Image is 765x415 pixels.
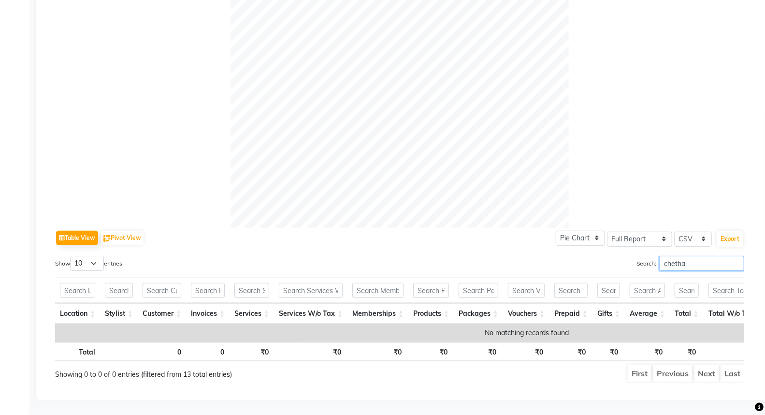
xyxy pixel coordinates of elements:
th: ₹0 [667,342,701,361]
input: Search Invoices [191,283,225,298]
input: Search Total W/o Tax [708,283,762,298]
input: Search Products [413,283,449,298]
button: Table View [56,231,98,245]
th: Services W/o Tax: activate to sort column ascending [274,303,347,324]
input: Search Services W/o Tax [279,283,343,298]
label: Show entries [55,256,122,271]
th: ₹0 [623,342,667,361]
th: Gifts: activate to sort column ascending [592,303,625,324]
input: Search Memberships [352,283,404,298]
input: Search Customer [143,283,181,298]
th: ₹0 [548,342,591,361]
th: ₹0 [406,342,452,361]
th: ₹0 [701,342,763,361]
th: Customer: activate to sort column ascending [138,303,186,324]
th: Total: activate to sort column ascending [670,303,704,324]
th: ₹0 [452,342,501,361]
input: Search Packages [459,283,498,298]
div: Showing 0 to 0 of 0 entries (filtered from 13 total entries) [55,364,334,380]
label: Search: [636,256,744,271]
th: Services: activate to sort column ascending [230,303,274,324]
th: ₹0 [591,342,623,361]
input: Search Total [675,283,699,298]
input: Search Gifts [597,283,620,298]
select: Showentries [70,256,104,271]
th: Products: activate to sort column ascending [408,303,454,324]
img: pivot.png [103,235,111,242]
th: Invoices: activate to sort column ascending [186,303,230,324]
th: Packages: activate to sort column ascending [454,303,503,324]
button: Export [717,231,743,247]
input: Search Services [234,283,269,298]
th: 0 [138,342,186,361]
th: ₹0 [346,342,407,361]
input: Search Location [60,283,95,298]
th: ₹0 [274,342,346,361]
th: Average: activate to sort column ascending [625,303,670,324]
th: Stylist: activate to sort column ascending [100,303,138,324]
th: Vouchers: activate to sort column ascending [503,303,549,324]
th: Memberships: activate to sort column ascending [347,303,408,324]
th: ₹0 [230,342,274,361]
input: Search: [660,256,744,271]
th: Prepaid: activate to sort column ascending [549,303,592,324]
input: Search Average [630,283,665,298]
input: Search Vouchers [508,283,545,298]
th: Total [55,342,100,361]
th: ₹0 [501,342,548,361]
button: Pivot View [101,231,144,245]
input: Search Stylist [105,283,133,298]
input: Search Prepaid [554,283,588,298]
th: 0 [186,342,230,361]
th: Location: activate to sort column ascending [55,303,100,324]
